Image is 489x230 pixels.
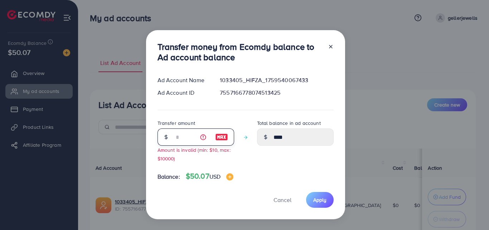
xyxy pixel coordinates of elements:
div: 7557166778074513425 [214,89,339,97]
div: Ad Account ID [152,89,214,97]
div: Ad Account Name [152,76,214,84]
span: Cancel [273,196,291,204]
button: Cancel [265,192,300,207]
button: Apply [306,192,334,207]
img: image [215,133,228,141]
div: 1033405_HIFZA_1759540067433 [214,76,339,84]
iframe: Chat [459,198,484,225]
span: Balance: [158,173,180,181]
img: image [226,173,233,180]
span: USD [209,173,221,180]
small: Amount is invalid (min: $10, max: $10000) [158,146,231,161]
h3: Transfer money from Ecomdy balance to Ad account balance [158,42,322,62]
span: Apply [313,196,326,203]
h4: $50.07 [186,172,233,181]
label: Total balance in ad account [257,119,321,127]
label: Transfer amount [158,119,195,127]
